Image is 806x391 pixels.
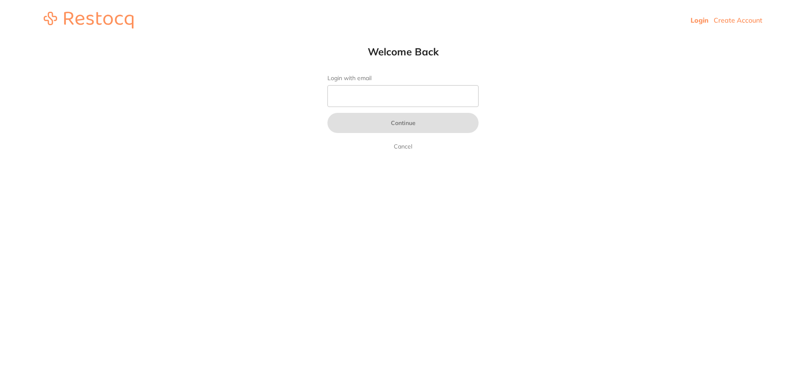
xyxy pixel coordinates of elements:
[44,12,133,29] img: restocq_logo.svg
[392,141,414,151] a: Cancel
[327,75,479,82] label: Login with email
[691,16,709,24] a: Login
[311,45,495,58] h1: Welcome Back
[327,113,479,133] button: Continue
[714,16,762,24] a: Create Account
